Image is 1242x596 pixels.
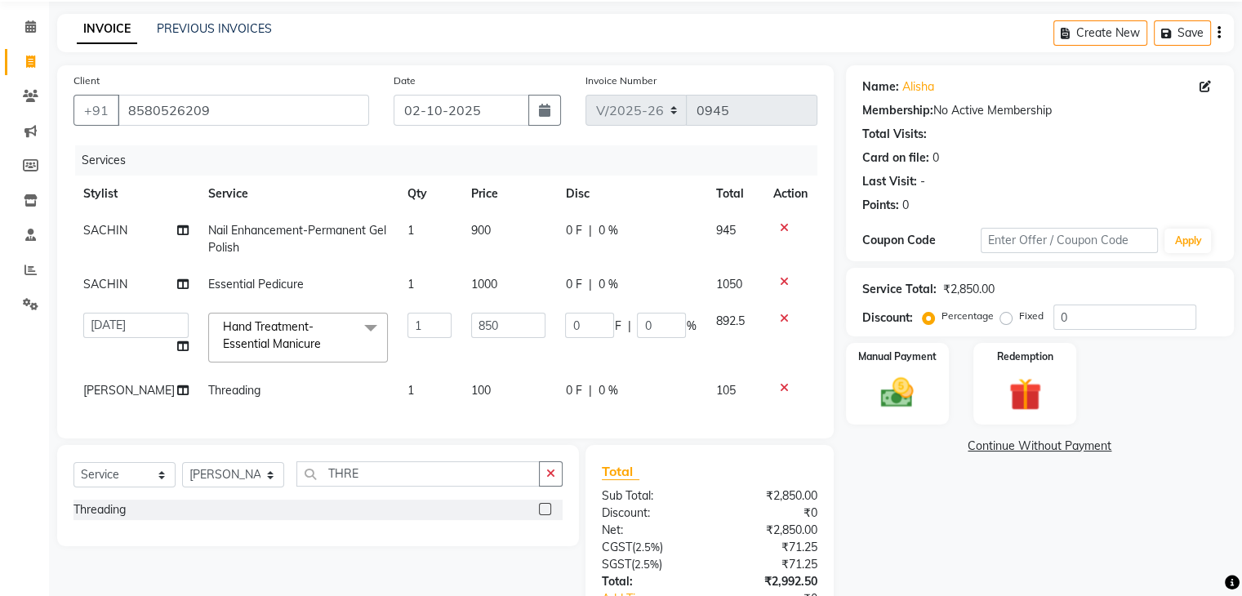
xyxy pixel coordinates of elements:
div: ₹71.25 [710,539,830,556]
div: Card on file: [862,149,929,167]
div: Services [75,145,830,176]
span: 945 [715,223,735,238]
span: 1 [407,277,414,291]
div: Coupon Code [862,232,981,249]
span: | [588,222,591,239]
div: ₹2,850.00 [710,487,830,505]
input: Enter Offer / Coupon Code [981,228,1159,253]
span: Total [602,463,639,480]
span: Hand Treatment-Essential Manicure [223,319,321,351]
div: Points: [862,197,899,214]
label: Fixed [1019,309,1044,323]
div: Discount: [862,309,913,327]
th: Service [198,176,398,212]
th: Stylist [73,176,198,212]
th: Qty [398,176,461,212]
span: | [627,318,630,335]
span: 1050 [715,277,741,291]
img: _cash.svg [870,374,924,411]
div: Name: [862,78,899,96]
span: 2.5% [634,558,659,571]
span: % [686,318,696,335]
div: Total Visits: [862,126,927,143]
span: Threading [208,383,260,398]
span: SACHIN [83,277,127,291]
button: +91 [73,95,119,126]
a: Alisha [902,78,934,96]
th: Disc [555,176,706,212]
div: No Active Membership [862,102,1218,119]
span: Essential Pedicure [208,277,304,291]
span: 1 [407,223,414,238]
span: SACHIN [83,223,127,238]
div: Sub Total: [590,487,710,505]
button: Create New [1053,20,1147,46]
th: Price [461,176,556,212]
span: 1 [407,383,414,398]
span: F [614,318,621,335]
span: | [588,276,591,293]
label: Redemption [997,349,1053,364]
span: 2.5% [635,540,660,554]
button: Save [1154,20,1211,46]
span: SGST [602,557,631,572]
th: Action [763,176,817,212]
label: Invoice Number [585,73,657,88]
span: 0 % [598,382,617,399]
span: 1000 [471,277,497,291]
span: 892.5 [715,314,744,328]
div: Total: [590,573,710,590]
div: ₹0 [710,505,830,522]
a: x [321,336,328,351]
div: Membership: [862,102,933,119]
span: Nail Enhancement-Permanent Gel Polish [208,223,386,255]
label: Percentage [942,309,994,323]
img: _gift.svg [999,374,1052,415]
label: Manual Payment [858,349,937,364]
input: Search or Scan [296,461,540,487]
a: Continue Without Payment [849,438,1231,455]
span: 100 [471,383,491,398]
button: Apply [1164,229,1211,253]
a: PREVIOUS INVOICES [157,21,272,36]
span: [PERSON_NAME] [83,383,175,398]
div: 0 [902,197,909,214]
th: Total [706,176,763,212]
input: Search by Name/Mobile/Email/Code [118,95,369,126]
div: ₹2,850.00 [710,522,830,539]
div: Net: [590,522,710,539]
span: 0 % [598,222,617,239]
label: Client [73,73,100,88]
span: | [588,382,591,399]
div: ( ) [590,539,710,556]
div: ₹2,992.50 [710,573,830,590]
span: 900 [471,223,491,238]
span: CGST [602,540,632,554]
div: Last Visit: [862,173,917,190]
div: ₹2,850.00 [943,281,995,298]
span: 0 F [565,382,581,399]
div: Threading [73,501,126,518]
span: 0 F [565,222,581,239]
div: Discount: [590,505,710,522]
span: 105 [715,383,735,398]
span: 0 % [598,276,617,293]
div: ₹71.25 [710,556,830,573]
span: 0 F [565,276,581,293]
div: ( ) [590,556,710,573]
div: Service Total: [862,281,937,298]
a: INVOICE [77,15,137,44]
div: 0 [933,149,939,167]
label: Date [394,73,416,88]
div: - [920,173,925,190]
